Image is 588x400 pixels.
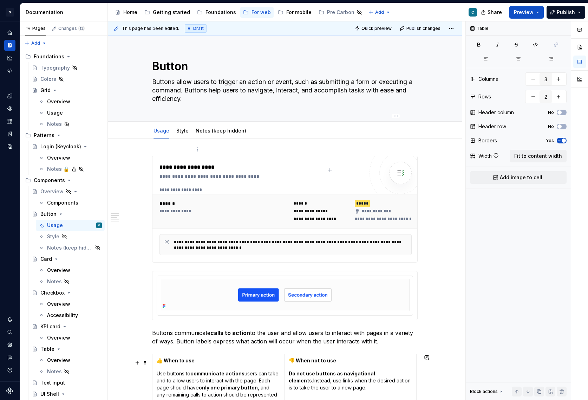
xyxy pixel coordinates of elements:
a: Notes [36,366,105,377]
button: Publish changes [398,24,444,33]
a: Settings [4,339,15,350]
a: Style [176,128,189,134]
div: Documentation [4,40,15,51]
div: KPI card [40,323,60,330]
div: Foundations [34,53,64,60]
button: Search ⌘K [4,327,15,338]
div: Block actions [470,389,498,394]
a: UsageC [36,220,105,231]
div: C [471,9,474,15]
div: Contact support [4,352,15,363]
div: For web [251,9,271,16]
div: Columns [478,76,498,83]
textarea: Button [151,58,416,75]
a: Notes [36,118,105,130]
a: Overview [36,265,105,276]
a: For web [240,7,274,18]
button: Add [22,38,49,48]
div: Notes 🔒 [47,166,69,173]
a: Assets [4,116,15,127]
a: Text input [29,377,105,388]
div: Patterns [34,132,54,139]
a: Storybook stories [4,128,15,140]
a: KPI card [29,321,105,332]
p: Instead, use links when the desired action is to take the user to a new page. [289,370,412,391]
div: Data sources [4,141,15,152]
button: Quick preview [353,24,395,33]
strong: 👍 When to use [157,357,195,363]
div: Getting started [153,9,190,16]
span: Publish changes [406,26,440,31]
a: Typography [29,62,105,73]
span: This page has been edited. [122,26,179,31]
div: S [6,8,14,17]
a: UI Shell [29,388,105,400]
div: Style [174,123,191,138]
div: Login (Keycloak) [40,143,81,150]
a: For mobile [275,7,314,18]
a: Checkbox [29,287,105,298]
div: Overview [40,188,64,195]
a: Overview [36,332,105,343]
div: Style [47,233,59,240]
div: Colors [40,76,56,83]
span: Preview [514,9,534,16]
div: Overview [47,334,70,341]
a: Colors [29,73,105,85]
div: Usage [47,222,63,229]
textarea: Buttons allow users to trigger an action or event, such as submitting a form or executing a comma... [151,76,416,104]
strong: 👎 When not to use [289,357,336,363]
div: Header row [478,123,506,130]
button: Add image to cell [470,171,567,184]
div: Width [478,153,492,160]
a: Components [4,103,15,114]
div: Documentation [26,9,105,16]
label: No [548,124,554,129]
a: Components [36,197,105,208]
div: Foundations [205,9,236,16]
a: Code automation [4,65,15,76]
a: Home [4,27,15,38]
div: Usage [151,123,172,138]
span: Quick preview [361,26,392,31]
a: Design tokens [4,90,15,102]
div: Block actions [470,387,504,396]
a: Overview [36,355,105,366]
div: Patterns [22,130,105,141]
div: Foundations [22,51,105,62]
span: Add [31,40,40,46]
div: Components [22,175,105,186]
strong: Do not use buttons as navigational elements. [289,370,376,383]
div: Button [40,211,57,218]
div: Pre Carbon [327,9,354,16]
button: Publish [547,6,585,19]
div: Notes [47,368,62,375]
div: Text input [40,379,65,386]
div: Notes [47,278,62,285]
a: Card [29,253,105,265]
a: Notes (keep hidden) [196,128,246,134]
a: Overview [36,152,105,163]
div: Usage [47,109,63,116]
a: Overview [36,298,105,310]
a: Grid [29,85,105,96]
span: Share [488,9,502,16]
a: Notes 🔒 [36,163,105,175]
div: Components [34,177,65,184]
a: Foundations [194,7,239,18]
div: Card [40,256,52,263]
div: C [98,222,100,229]
a: Login (Keycloak) [29,141,105,152]
div: Overview [47,267,70,274]
a: Getting started [142,7,193,18]
span: Draft [193,26,204,31]
a: Analytics [4,52,15,64]
div: Typography [40,64,70,71]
